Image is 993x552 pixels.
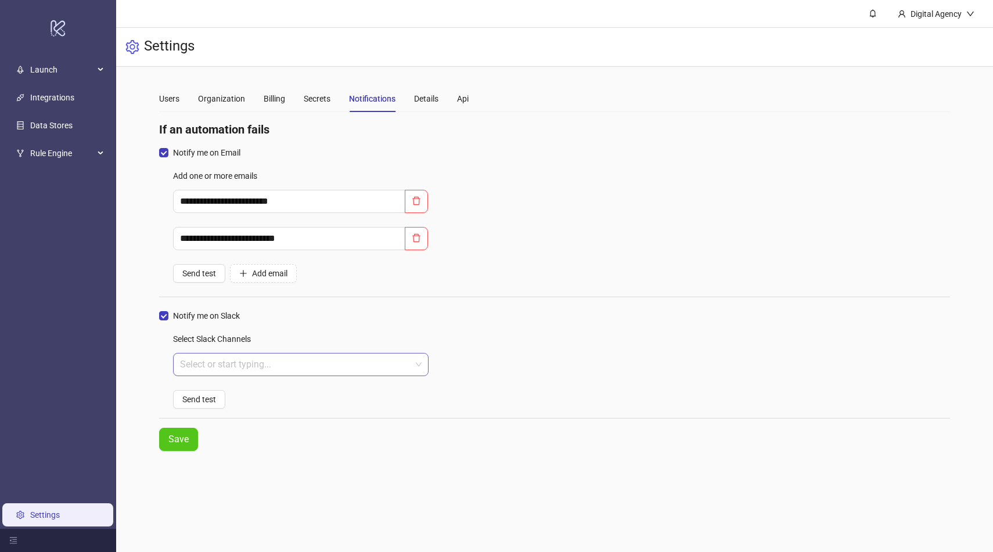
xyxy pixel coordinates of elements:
[30,142,94,165] span: Rule Engine
[349,92,395,105] div: Notifications
[182,269,216,278] span: Send test
[16,149,24,157] span: fork
[30,93,74,102] a: Integrations
[159,92,179,105] div: Users
[966,10,974,18] span: down
[173,330,258,348] label: Select Slack Channels
[182,395,216,404] span: Send test
[125,40,139,54] span: setting
[16,66,24,74] span: rocket
[159,428,198,451] button: Save
[457,92,469,105] div: Api
[9,536,17,544] span: menu-fold
[30,58,94,81] span: Launch
[173,264,225,283] button: Send test
[30,510,60,519] a: Settings
[304,92,330,105] div: Secrets
[869,9,877,17] span: bell
[159,121,950,138] h4: If an automation fails
[198,92,245,105] div: Organization
[168,434,189,445] span: Save
[30,121,73,130] a: Data Stores
[412,233,421,243] span: delete
[239,269,247,277] span: plus
[252,269,287,278] span: Add email
[168,309,244,322] span: Notify me on Slack
[906,8,966,20] div: Digital Agency
[173,390,225,409] button: Send test
[264,92,285,105] div: Billing
[144,37,195,57] h3: Settings
[412,196,421,205] span: delete
[168,146,245,159] span: Notify me on Email
[230,264,297,283] button: Add email
[414,92,438,105] div: Details
[898,10,906,18] span: user
[173,167,265,185] label: Add one or more emails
